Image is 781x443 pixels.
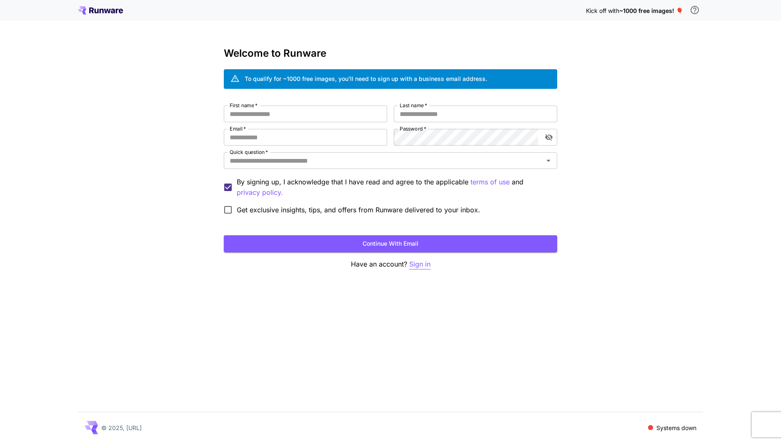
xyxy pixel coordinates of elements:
[245,74,487,83] div: To qualify for ~1000 free images, you’ll need to sign up with a business email address.
[543,155,554,166] button: Open
[409,259,431,269] button: Sign in
[656,423,696,432] p: Systems down
[541,130,556,145] button: toggle password visibility
[230,102,258,109] label: First name
[686,2,703,18] button: In order to qualify for free credit, you need to sign up with a business email address and click ...
[400,125,426,132] label: Password
[230,125,246,132] label: Email
[619,7,683,14] span: ~1000 free images! 🎈
[224,259,557,269] p: Have an account?
[101,423,142,432] p: © 2025, [URL]
[224,235,557,252] button: Continue with email
[400,102,427,109] label: Last name
[471,177,510,187] button: By signing up, I acknowledge that I have read and agree to the applicable and privacy policy.
[224,48,557,59] h3: Welcome to Runware
[237,205,480,215] span: Get exclusive insights, tips, and offers from Runware delivered to your inbox.
[230,149,268,156] label: Quick question
[471,177,510,187] p: terms of use
[586,7,619,14] span: Kick off with
[237,177,551,198] p: By signing up, I acknowledge that I have read and agree to the applicable and
[237,187,283,198] button: By signing up, I acknowledge that I have read and agree to the applicable terms of use and
[237,187,283,198] p: privacy policy.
